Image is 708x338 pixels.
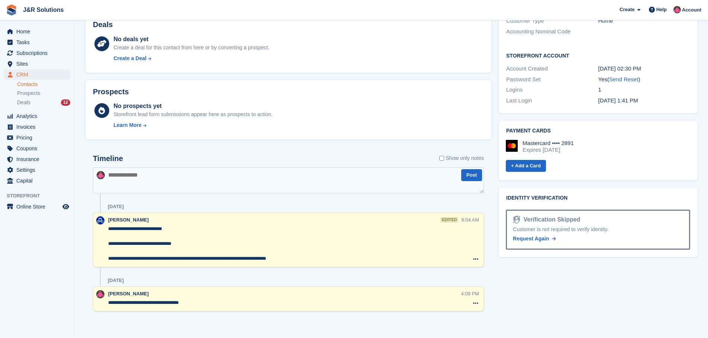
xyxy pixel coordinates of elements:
a: Send Reset [609,76,638,82]
div: Password Set [506,75,598,84]
a: menu [4,122,70,132]
span: Subscriptions [16,48,61,58]
div: No deals yet [113,35,269,44]
div: Learn More [113,121,141,129]
a: Preview store [61,202,70,211]
img: Julie Morgan [97,171,105,179]
a: menu [4,48,70,58]
a: Request Again [513,235,556,243]
span: Account [682,6,701,14]
span: Settings [16,165,61,175]
input: Show only notes [439,154,444,162]
span: CRM [16,69,61,80]
span: Invoices [16,122,61,132]
span: Coupons [16,143,61,154]
img: Mastercard Logo [506,140,518,152]
span: Sites [16,59,61,69]
div: [DATE] 02:30 PM [598,65,690,73]
a: Learn More [113,121,272,129]
div: Customer is not required to verify identity. [513,226,683,233]
time: 2025-08-15 12:41:43 UTC [598,97,638,104]
img: Julie Morgan [673,6,681,13]
div: [DATE] [108,278,124,283]
span: Home [16,26,61,37]
a: menu [4,154,70,164]
a: menu [4,165,70,175]
a: menu [4,59,70,69]
div: Last Login [506,96,598,105]
span: Analytics [16,111,61,121]
img: Macie Adcock [96,216,104,224]
span: [PERSON_NAME] [108,291,149,296]
h2: Timeline [93,154,123,163]
div: No prospects yet [113,102,272,111]
div: Create a Deal [113,55,146,62]
label: Show only notes [439,154,484,162]
span: Pricing [16,132,61,143]
div: 4:09 PM [461,290,479,297]
div: Home [598,17,690,25]
span: Request Again [513,236,549,242]
span: Storefront [7,192,74,200]
a: Prospects [17,89,70,97]
span: Insurance [16,154,61,164]
span: Create [620,6,634,13]
h2: Payment cards [506,128,690,134]
div: 9:04 AM [461,216,479,223]
img: Julie Morgan [96,290,104,298]
a: Deals 12 [17,99,70,106]
img: stora-icon-8386f47178a22dfd0bd8f6a31ec36ba5ce8667c1dd55bd0f319d3a0aa187defe.svg [6,4,17,16]
h2: Deals [93,20,113,29]
a: Contacts [17,81,70,88]
span: Tasks [16,37,61,47]
a: menu [4,143,70,154]
div: 12 [61,99,70,106]
h2: Prospects [93,88,129,96]
span: ( ) [607,76,640,82]
div: Customer Type [506,17,598,25]
div: edited [440,217,458,223]
span: Prospects [17,90,40,97]
img: Identity Verification Ready [513,216,520,224]
a: menu [4,26,70,37]
a: J&R Solutions [20,4,67,16]
div: Accounting Nominal Code [506,27,598,36]
div: Mastercard •••• 2891 [523,140,574,147]
a: menu [4,132,70,143]
a: Create a Deal [113,55,269,62]
a: menu [4,175,70,186]
h2: Storefront Account [506,52,690,59]
div: Logins [506,86,598,94]
div: [DATE] [108,204,124,210]
div: Expires [DATE] [523,147,574,153]
div: Create a deal for this contact from here or by converting a prospect. [113,44,269,52]
h2: Identity verification [506,195,690,201]
span: Online Store [16,201,61,212]
div: Yes [598,75,690,84]
div: 1 [598,86,690,94]
span: Help [656,6,667,13]
button: Post [461,169,482,181]
a: + Add a Card [506,160,546,172]
a: menu [4,69,70,80]
a: menu [4,37,70,47]
a: menu [4,111,70,121]
div: Storefront lead form submissions appear here as prospects to action. [113,111,272,118]
span: Deals [17,99,30,106]
div: Account Created [506,65,598,73]
a: menu [4,201,70,212]
span: Capital [16,175,61,186]
div: Verification Skipped [520,215,580,224]
span: [PERSON_NAME] [108,217,149,223]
